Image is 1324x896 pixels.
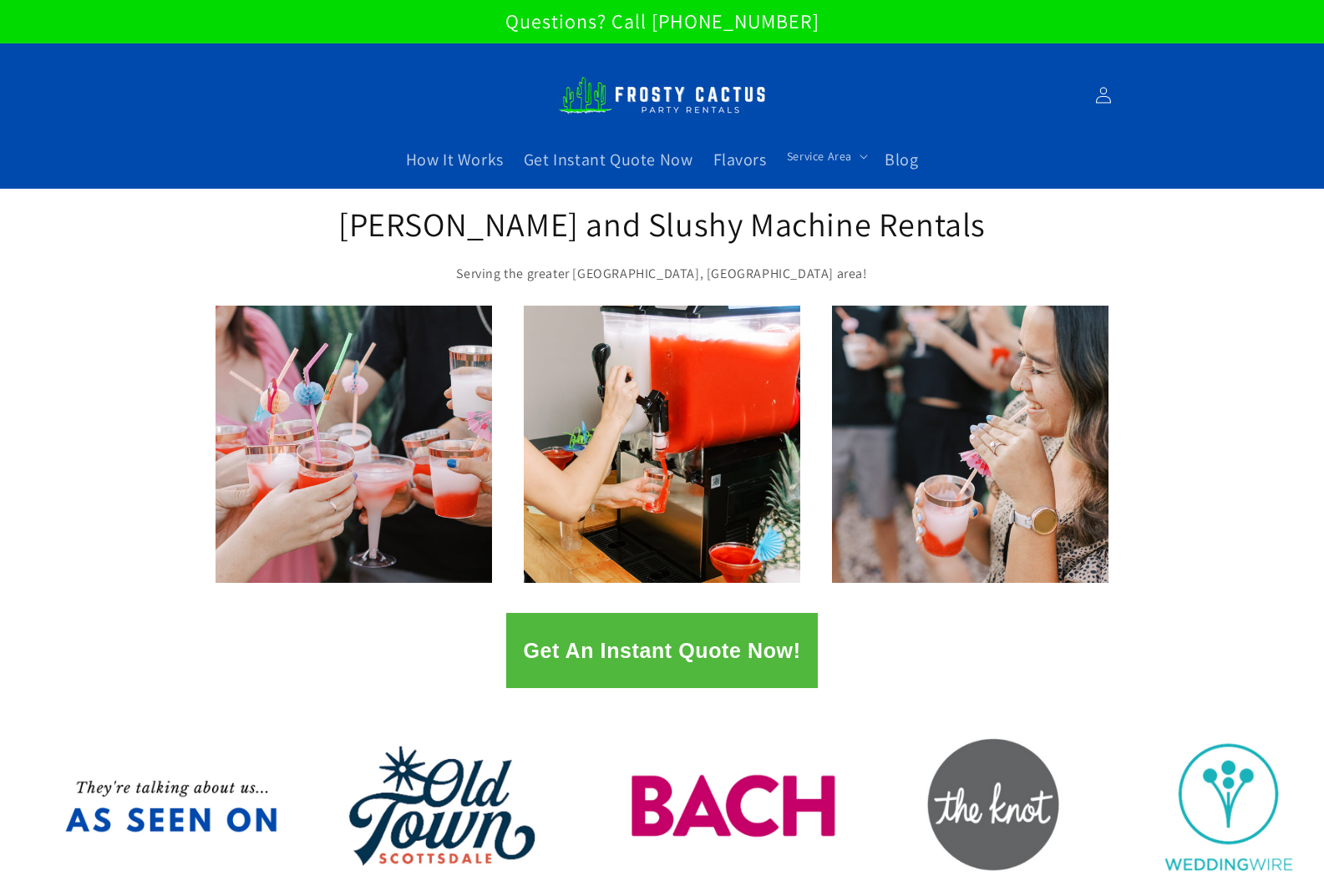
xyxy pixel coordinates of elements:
button: Get An Instant Quote Now! [506,613,817,688]
span: Get Instant Quote Now [524,149,693,170]
a: Flavors [703,139,777,180]
span: Flavors [713,149,767,170]
a: How It Works [396,139,514,180]
img: Frosty Cactus Margarita machine rentals Slushy machine rentals dirt soda dirty slushies [558,67,767,124]
summary: Service Area [777,139,875,174]
span: Blog [885,149,918,170]
span: Service Area [787,149,852,164]
h2: [PERSON_NAME] and Slushy Machine Rentals [337,202,988,246]
span: How It Works [406,149,504,170]
a: Get Instant Quote Now [514,139,703,180]
a: Blog [875,139,928,180]
p: Serving the greater [GEOGRAPHIC_DATA], [GEOGRAPHIC_DATA] area! [337,262,988,286]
